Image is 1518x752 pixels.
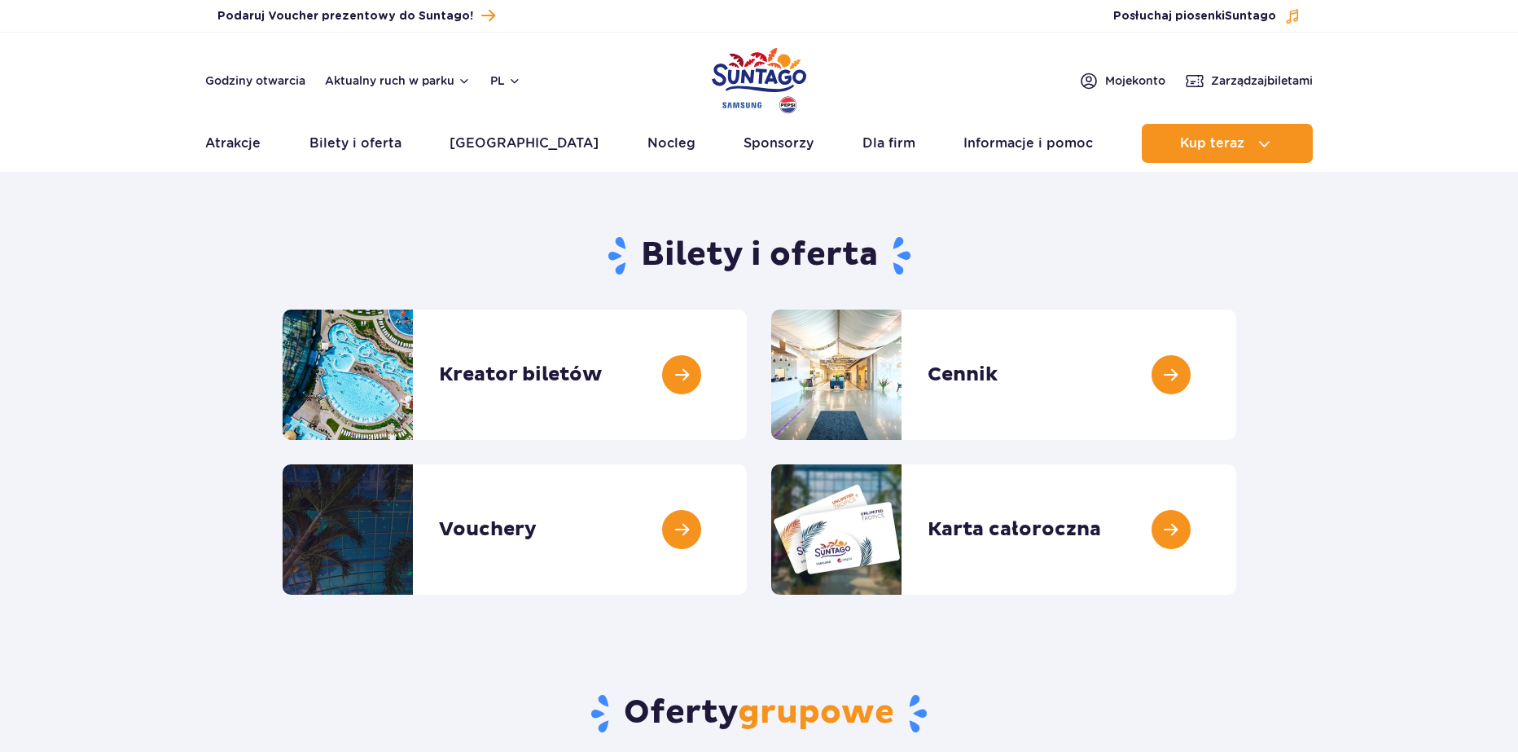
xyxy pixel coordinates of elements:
a: Dla firm [862,124,915,163]
button: pl [490,73,521,89]
a: Sponsorzy [744,124,814,163]
a: Atrakcje [205,124,261,163]
h2: Oferty [283,693,1236,735]
button: Aktualny ruch w parku [325,74,471,87]
a: Zarządzajbiletami [1185,71,1313,90]
a: Godziny otwarcia [205,73,305,89]
a: Podaruj Voucher prezentowy do Suntago! [217,5,495,27]
a: Nocleg [647,124,695,163]
span: Zarządzaj biletami [1211,73,1313,89]
span: Moje konto [1105,73,1165,89]
span: Kup teraz [1180,136,1244,151]
button: Kup teraz [1142,124,1313,163]
h1: Bilety i oferta [283,235,1236,277]
span: Posłuchaj piosenki [1113,8,1276,24]
a: Bilety i oferta [309,124,401,163]
a: Informacje i pomoc [963,124,1093,163]
a: [GEOGRAPHIC_DATA] [450,124,599,163]
span: Podaruj Voucher prezentowy do Suntago! [217,8,473,24]
span: Suntago [1225,11,1276,22]
a: Park of Poland [712,41,806,116]
a: Mojekonto [1079,71,1165,90]
span: grupowe [738,693,894,733]
button: Posłuchaj piosenkiSuntago [1113,8,1301,24]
